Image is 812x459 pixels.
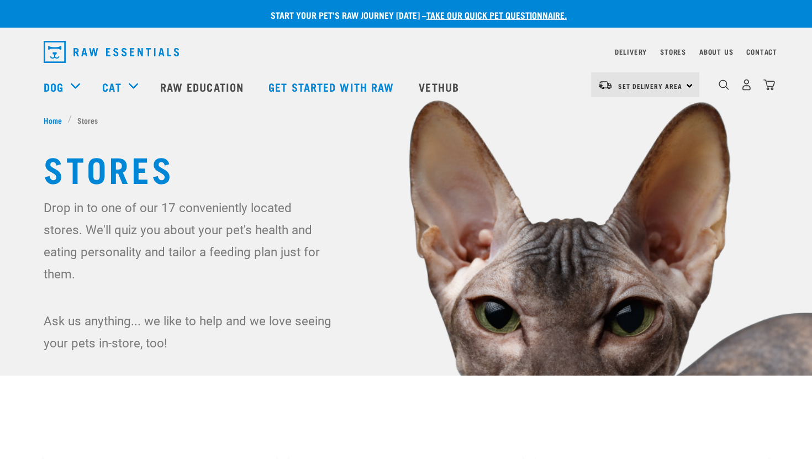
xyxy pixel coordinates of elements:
a: Cat [102,78,121,95]
img: home-icon-1@2x.png [719,80,729,90]
img: Raw Essentials Logo [44,41,179,63]
a: Get started with Raw [257,65,408,109]
a: Vethub [408,65,473,109]
a: take our quick pet questionnaire. [426,12,567,17]
p: Ask us anything... we like to help and we love seeing your pets in-store, too! [44,310,334,354]
img: van-moving.png [598,80,613,90]
a: About Us [699,50,733,54]
span: Set Delivery Area [618,84,682,88]
h1: Stores [44,148,768,188]
img: user.png [741,79,752,91]
nav: dropdown navigation [35,36,777,67]
img: home-icon@2x.png [763,79,775,91]
a: Raw Education [149,65,257,109]
nav: breadcrumbs [44,114,768,126]
p: Drop in to one of our 17 conveniently located stores. We'll quiz you about your pet's health and ... [44,197,334,285]
span: Home [44,114,62,126]
a: Home [44,114,68,126]
a: Stores [660,50,686,54]
a: Contact [746,50,777,54]
a: Dog [44,78,64,95]
a: Delivery [615,50,647,54]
